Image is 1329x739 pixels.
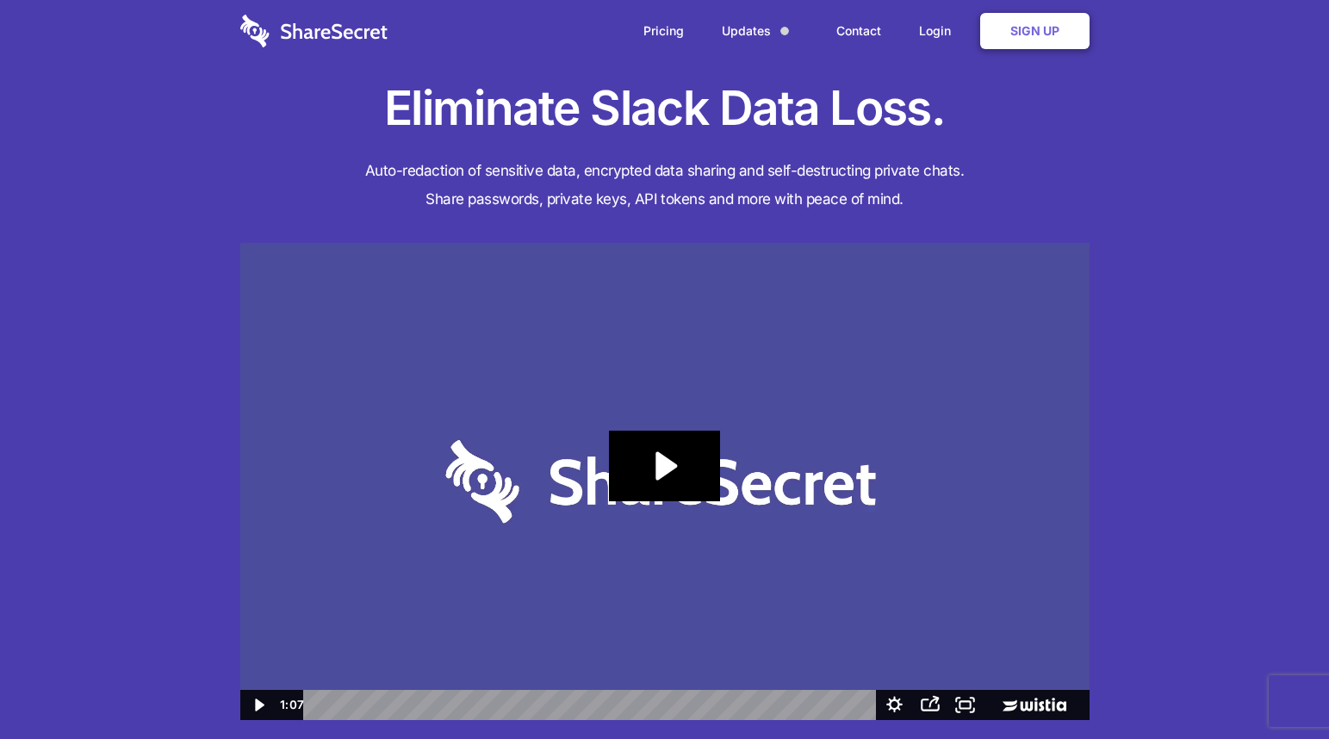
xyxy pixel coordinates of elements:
img: logo-wordmark-white-trans-d4663122ce5f474addd5e946df7df03e33cb6a1c49d2221995e7729f52c070b2.svg [240,15,388,47]
a: Contact [819,4,898,58]
h4: Auto-redaction of sensitive data, encrypted data sharing and self-destructing private chats. Shar... [240,157,1090,214]
img: Sharesecret [240,243,1090,721]
button: Play Video [240,690,276,720]
button: Play Video: Sharesecret Slack Extension [609,431,719,501]
a: Login [902,4,977,58]
button: Show settings menu [877,690,912,720]
a: Sign Up [980,13,1090,49]
h1: Eliminate Slack Data Loss. [240,78,1090,140]
a: Pricing [626,4,701,58]
button: Open sharing menu [912,690,947,720]
button: Fullscreen [947,690,983,720]
a: Wistia Logo -- Learn More [983,690,1089,720]
div: Playbar [317,690,868,720]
